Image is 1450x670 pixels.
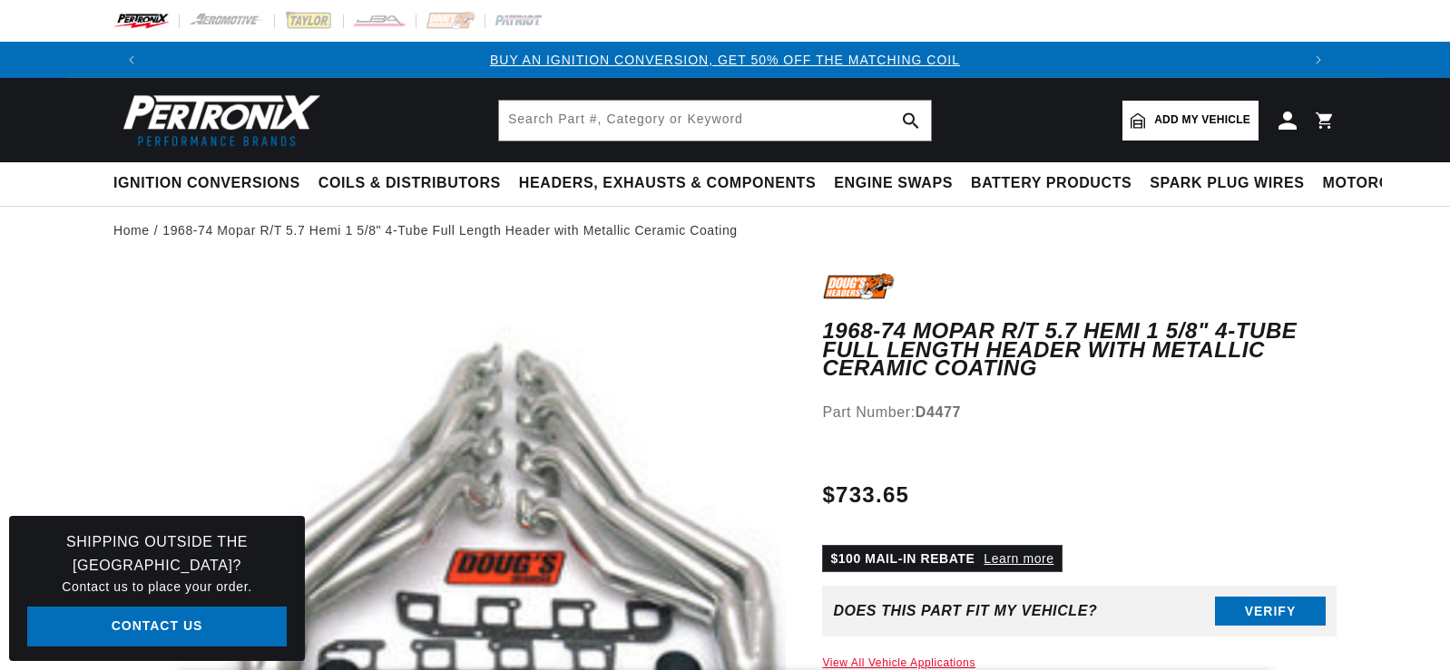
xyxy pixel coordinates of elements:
[822,401,1337,424] div: Part Number:
[113,220,150,240] a: Home
[822,656,975,669] a: View All Vehicle Applications
[162,220,737,240] a: 1968-74 Mopar R/T 5.7 Hemi 1 5/8" 4-Tube Full Length Header with Metallic Ceramic Coating
[113,174,300,193] span: Ignition Conversions
[825,162,962,205] summary: Engine Swaps
[822,479,909,511] span: $733.65
[916,404,961,420] strong: D4477
[984,551,1053,566] a: Learn more
[1314,162,1440,205] summary: Motorcycle
[309,162,510,205] summary: Coils & Distributors
[834,174,953,193] span: Engine Swaps
[150,50,1300,70] div: Announcement
[27,530,287,577] h3: Shipping Outside the [GEOGRAPHIC_DATA]?
[490,53,960,67] a: BUY AN IGNITION CONVERSION, GET 50% OFF THE MATCHING COIL
[27,607,287,647] a: Contact Us
[150,50,1300,70] div: 1 of 3
[68,42,1382,78] slideshow-component: Translation missing: en.sections.announcements.announcement_bar
[1154,112,1250,129] span: Add my vehicle
[1150,174,1304,193] span: Spark Plug Wires
[113,220,1337,240] nav: breadcrumbs
[113,42,150,78] button: Translation missing: en.sections.announcements.previous_announcement
[113,162,309,205] summary: Ignition Conversions
[499,101,931,141] input: Search Part #, Category or Keyword
[27,577,287,597] p: Contact us to place your order.
[510,162,825,205] summary: Headers, Exhausts & Components
[822,545,1062,572] p: $100 MAIL-IN REBATE
[519,174,816,193] span: Headers, Exhausts & Components
[318,174,501,193] span: Coils & Distributors
[1141,162,1313,205] summary: Spark Plug Wires
[891,101,931,141] button: Search Part #, Category or Keyword
[971,174,1132,193] span: Battery Products
[822,322,1337,377] h1: 1968-74 Mopar R/T 5.7 Hemi 1 5/8" 4-Tube Full Length Header with Metallic Ceramic Coating
[113,89,322,151] img: Pertronix
[962,162,1141,205] summary: Battery Products
[1323,174,1431,193] span: Motorcycle
[1122,101,1259,141] a: Add my vehicle
[1215,597,1326,626] button: Verify
[833,603,1097,619] div: Does This part fit My vehicle?
[1300,42,1337,78] button: Translation missing: en.sections.announcements.next_announcement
